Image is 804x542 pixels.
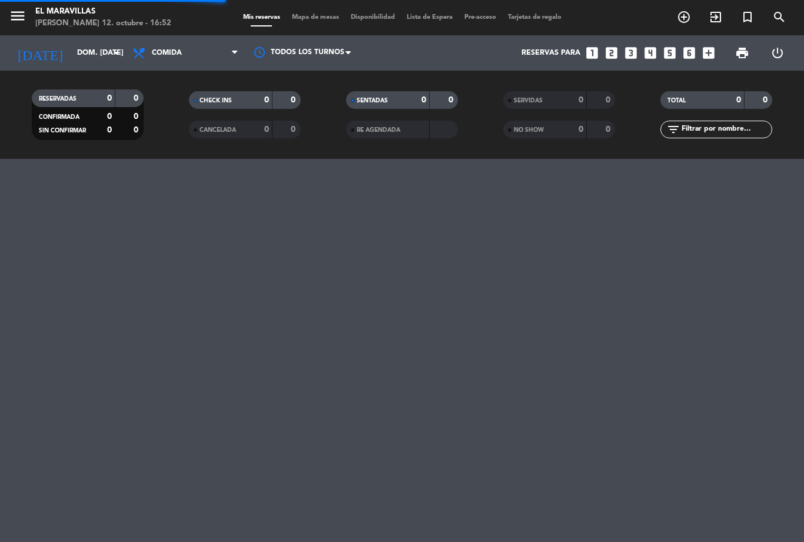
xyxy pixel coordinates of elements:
strong: 0 [606,125,613,134]
strong: 0 [107,94,112,102]
span: Reservas para [521,49,580,57]
i: looks_6 [682,45,697,61]
span: SERVIDAS [514,98,543,104]
strong: 0 [134,112,141,121]
div: [PERSON_NAME] 12. octubre - 16:52 [35,18,171,29]
strong: 0 [107,112,112,121]
span: RE AGENDADA [357,127,400,133]
i: looks_two [604,45,619,61]
strong: 0 [107,126,112,134]
strong: 0 [291,96,298,104]
div: LOG OUT [760,35,795,71]
i: looks_3 [623,45,639,61]
strong: 0 [606,96,613,104]
span: BUSCAR [763,7,795,27]
strong: 0 [579,125,583,134]
i: looks_one [584,45,600,61]
strong: 0 [291,125,298,134]
i: exit_to_app [709,10,723,24]
span: CHECK INS [200,98,232,104]
i: looks_5 [662,45,677,61]
span: Tarjetas de regalo [502,14,567,21]
i: add_circle_outline [677,10,691,24]
span: Lista de Espera [401,14,459,21]
strong: 0 [134,94,141,102]
i: [DATE] [9,40,71,66]
span: CONFIRMADA [39,114,79,120]
span: CANCELADA [200,127,236,133]
strong: 0 [134,126,141,134]
div: El Maravillas [35,6,171,18]
strong: 0 [448,96,456,104]
strong: 0 [264,125,269,134]
span: RESERVADAS [39,96,77,102]
i: filter_list [666,122,680,137]
span: Mis reservas [237,14,286,21]
i: menu [9,7,26,25]
span: SENTADAS [357,98,388,104]
strong: 0 [736,96,741,104]
span: SIN CONFIRMAR [39,128,86,134]
input: Filtrar por nombre... [680,123,772,136]
span: Mapa de mesas [286,14,345,21]
strong: 0 [264,96,269,104]
i: search [772,10,786,24]
strong: 0 [763,96,770,104]
strong: 0 [421,96,426,104]
i: power_settings_new [770,46,785,60]
i: arrow_drop_down [109,46,124,60]
i: looks_4 [643,45,658,61]
i: turned_in_not [740,10,755,24]
span: Disponibilidad [345,14,401,21]
span: Pre-acceso [459,14,502,21]
button: menu [9,7,26,29]
span: print [735,46,749,60]
i: add_box [701,45,716,61]
span: RESERVAR MESA [668,7,700,27]
span: NO SHOW [514,127,544,133]
span: TOTAL [667,98,686,104]
strong: 0 [579,96,583,104]
span: WALK IN [700,7,732,27]
span: Comida [152,49,182,57]
span: Reserva especial [732,7,763,27]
